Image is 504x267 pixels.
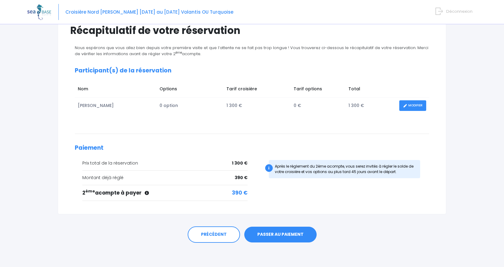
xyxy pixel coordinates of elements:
[223,83,291,97] td: Tarif croisière
[232,189,248,197] span: 390 €
[244,227,317,242] a: PASSER AU PAIEMENT
[75,83,156,97] td: Nom
[265,164,273,172] div: i
[399,100,426,111] a: MODIFIER
[75,67,429,74] h2: Participant(s) de la réservation
[291,97,345,114] td: 0 €
[345,83,396,97] td: Total
[176,51,182,55] sup: ème
[188,226,240,243] a: PRÉCÉDENT
[156,83,223,97] td: Options
[85,189,95,194] sup: ème
[345,97,396,114] td: 1 300 €
[75,45,428,57] span: Nous espérons que vous allez bien depuis votre première visite et que l’attente ne se fait pas tr...
[82,189,248,197] div: 2 acompte à payer
[70,25,434,36] h1: Récapitulatif de votre réservation
[82,175,248,181] div: Montant déjà réglé
[75,97,156,114] td: [PERSON_NAME]
[75,145,429,152] h2: Paiement
[291,83,345,97] td: Tarif options
[160,102,178,108] span: 0 option
[65,9,233,15] span: Croisière Nord [PERSON_NAME] [DATE] au [DATE] Volantis OU Turquoise
[235,175,248,181] span: 390 €
[82,160,248,166] div: Prix total de la réservation
[232,160,248,166] span: 1 300 €
[446,8,473,14] span: Déconnexion
[269,160,420,178] div: Après le règlement du 2ème acompte, vous serez invités à régler le solde de votre croisière et vo...
[223,97,291,114] td: 1 300 €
